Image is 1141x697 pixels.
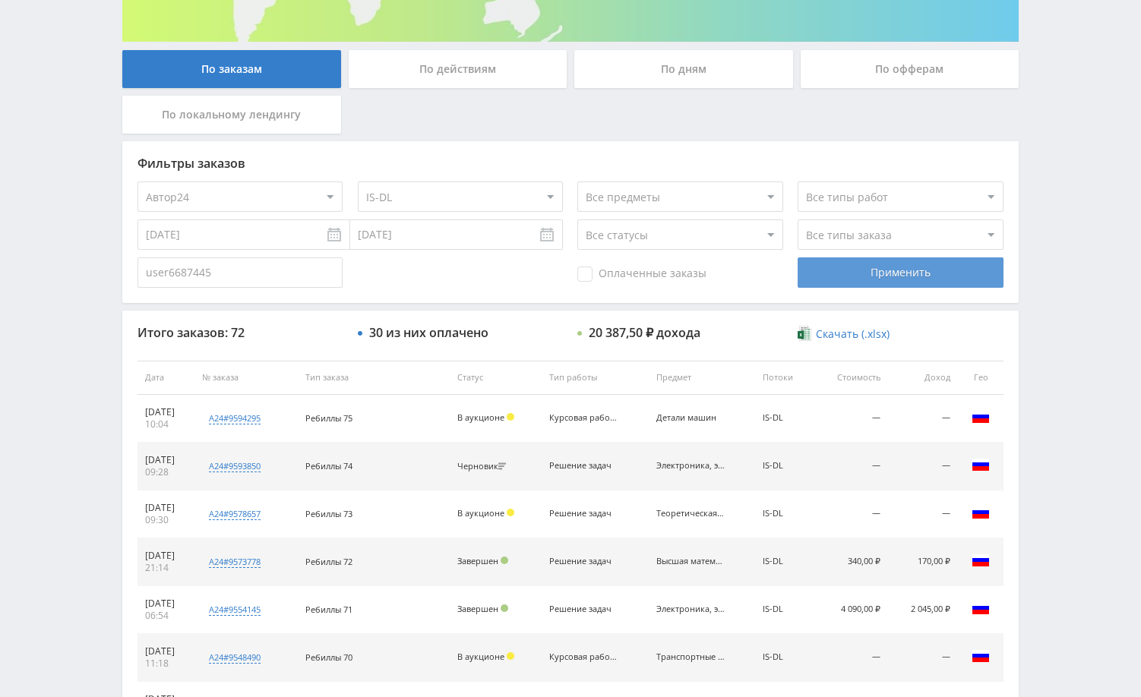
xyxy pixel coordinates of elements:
[145,454,187,466] div: [DATE]
[972,456,990,474] img: rus.png
[137,326,343,339] div: Итого заказов: 72
[145,514,187,526] div: 09:30
[549,604,618,614] div: Решение задач
[888,361,958,395] th: Доход
[755,361,814,395] th: Потоки
[209,651,261,664] div: a24#9548490
[814,634,888,682] td: —
[798,326,811,341] img: xlsx
[349,50,567,88] div: По действиям
[549,509,618,519] div: Решение задач
[507,509,514,516] span: Холд
[649,361,755,395] th: Предмет
[298,361,450,395] th: Тип заказа
[656,413,725,423] div: Детали машин
[972,599,990,617] img: rus.png
[305,651,352,663] span: Ребиллы 70
[145,466,187,478] div: 09:28
[145,610,187,622] div: 06:54
[574,50,793,88] div: По дням
[305,556,352,567] span: Ребиллы 72
[145,645,187,658] div: [DATE]
[209,556,261,568] div: a24#9573778
[798,257,1003,288] div: Применить
[972,408,990,426] img: rus.png
[145,502,187,514] div: [DATE]
[137,361,194,395] th: Дата
[656,509,725,519] div: Теоретическая механика
[589,326,700,339] div: 20 387,50 ₽ дохода
[457,651,504,662] span: В аукционе
[507,413,514,421] span: Холд
[814,361,888,395] th: Стоимость
[209,412,261,424] div: a24#9594295
[542,361,648,395] th: Тип работы
[145,418,187,430] div: 10:04
[209,508,261,520] div: a24#9578657
[549,652,618,662] div: Курсовая работа
[137,219,350,250] input: Use the arrow keys to pick a date
[888,395,958,443] td: —
[549,557,618,566] div: Решение задач
[305,604,352,615] span: Ребиллы 71
[816,328,890,340] span: Скачать (.xlsx)
[305,460,352,471] span: Ребиллы 74
[763,461,806,471] div: IS-DL
[209,604,261,616] div: a24#9554145
[145,658,187,670] div: 11:18
[457,603,498,614] span: Завершен
[763,557,806,566] div: IS-DL
[888,538,958,586] td: 170,00 ₽
[549,461,618,471] div: Решение задач
[814,395,888,443] td: —
[457,555,498,566] span: Завершен
[814,443,888,490] td: —
[145,562,187,574] div: 21:14
[501,604,508,612] span: Подтвержден
[763,652,806,662] div: IS-DL
[507,652,514,660] span: Холд
[656,557,725,566] div: Высшая математика
[814,490,888,538] td: —
[798,326,889,342] a: Скачать (.xlsx)
[209,460,261,472] div: a24#9593850
[972,551,990,569] img: rus.png
[122,50,341,88] div: По заказам
[814,586,888,634] td: 4 090,00 ₽
[145,406,187,418] div: [DATE]
[656,652,725,662] div: Транспортные средства
[450,361,542,395] th: Статус
[656,461,725,471] div: Электроника, электротехника, радиотехника
[577,266,706,282] span: Оплаченные заказы
[145,550,187,562] div: [DATE]
[369,326,488,339] div: 30 из них оплачено
[501,557,508,564] span: Подтвержден
[888,586,958,634] td: 2 045,00 ₽
[457,507,504,519] span: В аукционе
[814,538,888,586] td: 340,00 ₽
[763,413,806,423] div: IS-DL
[972,503,990,522] img: rus.png
[763,509,806,519] div: IS-DL
[194,361,297,395] th: № заказа
[457,412,504,423] span: В аукционе
[145,598,187,610] div: [DATE]
[888,443,958,490] td: —
[305,508,352,519] span: Ребиллы 73
[137,156,1004,170] div: Фильтры заказов
[457,462,510,471] div: Черновик
[122,96,341,134] div: По локальному лендингу
[137,257,343,288] input: Все заказчики
[801,50,1019,88] div: По офферам
[656,604,725,614] div: Электроника, электротехника, радиотехника
[958,361,1004,395] th: Гео
[763,604,806,614] div: IS-DL
[888,634,958,682] td: —
[972,647,990,665] img: rus.png
[305,412,352,424] span: Ребиллы 75
[549,413,618,423] div: Курсовая работа
[888,490,958,538] td: —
